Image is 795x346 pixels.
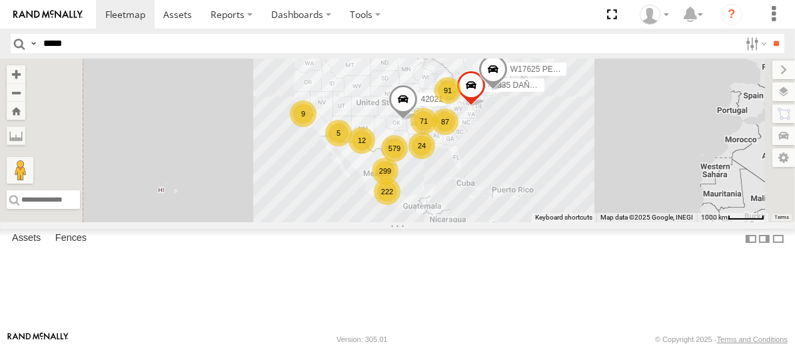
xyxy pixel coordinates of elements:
button: Zoom in [7,65,25,83]
a: Terms and Conditions [717,335,788,343]
button: Drag Pegman onto the map to open Street View [7,157,33,184]
label: Dock Summary Table to the Left [744,229,758,248]
label: Map Settings [772,148,795,167]
span: Map data ©2025 Google, INEGI [600,214,693,221]
div: 5 [325,120,352,146]
button: Map Scale: 1000 km per 51 pixels [697,213,768,222]
div: 71 [410,108,437,134]
div: 579 [381,135,408,162]
div: 91 [434,77,461,104]
span: 42021 [420,94,442,104]
img: rand-logo.svg [13,10,83,19]
div: 222 [374,178,400,205]
div: Gabriela Espinoza [635,5,674,25]
a: Visit our Website [7,333,69,346]
div: 87 [432,108,458,135]
label: Search Query [28,34,39,53]
label: Hide Summary Table [772,229,785,248]
label: Dock Summary Table to the Right [758,229,771,248]
div: 9 [290,100,317,127]
a: Terms [775,215,789,220]
label: Measure [7,126,25,145]
div: 12 [349,127,375,154]
button: Keyboard shortcuts [535,213,592,222]
label: Search Filter Options [740,34,769,53]
div: Version: 305.01 [337,335,387,343]
label: Assets [5,230,47,248]
span: 40335 DAÑADO [488,81,546,90]
span: W17625 PERDIDO [510,65,578,74]
button: Zoom out [7,83,25,102]
button: Zoom Home [7,102,25,120]
div: 24 [408,132,435,159]
i: ? [721,4,742,25]
div: 299 [372,158,398,184]
label: Fences [49,230,93,248]
span: 1000 km [701,214,728,221]
div: © Copyright 2025 - [655,335,788,343]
